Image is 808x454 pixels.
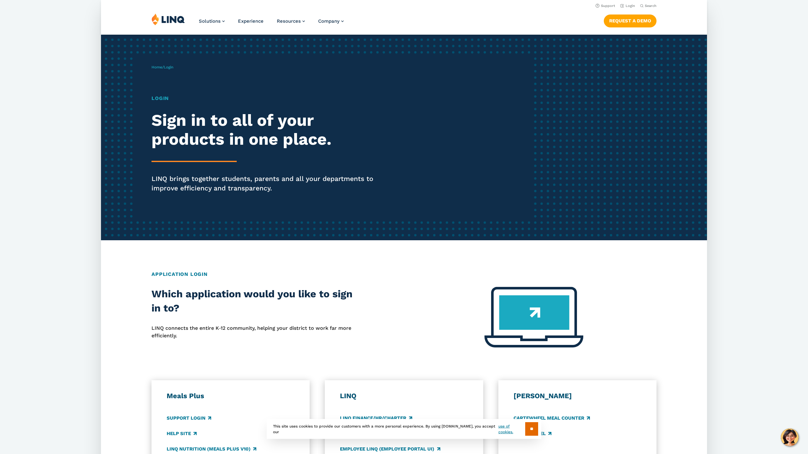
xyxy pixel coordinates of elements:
[151,65,162,69] a: Home
[167,392,294,400] h3: Meals Plus
[151,13,185,25] img: LINQ | K‑12 Software
[199,18,221,24] span: Solutions
[101,2,707,9] nav: Utility Navigation
[340,392,468,400] h3: LINQ
[596,4,615,8] a: Support
[167,445,256,452] a: LINQ Nutrition (Meals Plus v10)
[645,4,656,8] span: Search
[604,13,656,27] nav: Button Navigation
[318,18,340,24] span: Company
[620,4,635,8] a: Login
[514,392,641,400] h3: [PERSON_NAME]
[277,18,305,24] a: Resources
[151,287,353,316] h2: Which application would you like to sign in to?
[267,419,541,439] div: This site uses cookies to provide our customers with a more personal experience. By using [DOMAIN...
[640,3,656,8] button: Open Search Bar
[604,15,656,27] a: Request a Demo
[514,415,590,422] a: CARTEWHEEL Meal Counter
[151,65,173,69] span: /
[151,271,656,278] h2: Application Login
[277,18,301,24] span: Resources
[318,18,344,24] a: Company
[151,324,353,340] p: LINQ connects the entire K‑12 community, helping your district to work far more efficiently.
[164,65,173,69] span: Login
[199,13,344,34] nav: Primary Navigation
[167,415,211,422] a: Support Login
[238,18,264,24] a: Experience
[340,445,440,452] a: Employee LINQ (Employee Portal UI)
[151,174,385,193] p: LINQ brings together students, parents and all your departments to improve efficiency and transpa...
[151,111,385,149] h2: Sign in to all of your products in one place.
[151,95,385,102] h1: Login
[498,423,525,435] a: use of cookies.
[199,18,225,24] a: Solutions
[781,428,799,446] button: Hello, have a question? Let’s chat.
[340,415,412,422] a: LINQ Finance/HR/Charter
